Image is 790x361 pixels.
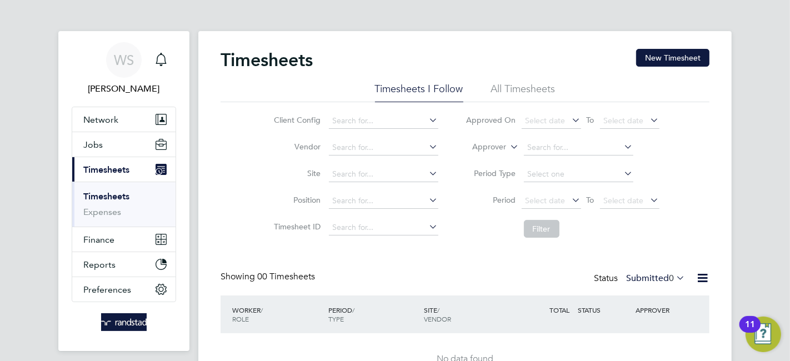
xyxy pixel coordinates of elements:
span: TOTAL [549,305,569,314]
button: Reports [72,252,176,277]
label: Client Config [271,115,321,125]
div: Timesheets [72,182,176,227]
span: Jobs [83,139,103,150]
span: Select date [604,116,644,126]
span: 00 Timesheets [257,271,315,282]
div: PERIOD [326,300,422,329]
span: Select date [526,195,566,205]
button: New Timesheet [636,49,709,67]
h2: Timesheets [221,49,313,71]
a: Expenses [83,207,121,217]
span: ROLE [232,314,249,323]
span: 0 [669,273,674,284]
span: WS [114,53,134,67]
label: Approved On [466,115,516,125]
div: Showing [221,271,317,283]
label: Vendor [271,142,321,152]
input: Search for... [329,140,438,156]
button: Open Resource Center, 11 new notifications [746,317,781,352]
div: SITE [422,300,518,329]
input: Search for... [329,220,438,235]
span: Select date [526,116,566,126]
button: Timesheets [72,157,176,182]
label: Site [271,168,321,178]
div: APPROVER [633,300,691,320]
label: Approver [457,142,507,153]
li: All Timesheets [491,82,556,102]
a: Go to home page [72,313,176,331]
span: / [438,305,440,314]
div: 11 [745,324,755,339]
label: Position [271,195,321,205]
label: Timesheet ID [271,222,321,232]
span: VENDOR [424,314,452,323]
button: Jobs [72,132,176,157]
button: Preferences [72,277,176,302]
span: / [352,305,354,314]
span: Select date [604,195,644,205]
li: Timesheets I Follow [375,82,463,102]
a: WS[PERSON_NAME] [72,42,176,96]
a: Timesheets [83,191,129,202]
div: STATUS [575,300,633,320]
span: Network [83,114,118,125]
span: Waran Saravanan [72,82,176,96]
input: Search for... [329,113,438,129]
input: Search for... [329,193,438,209]
button: Network [72,107,176,132]
span: TYPE [328,314,344,323]
input: Select one [524,167,633,182]
div: Status [594,271,687,287]
img: randstad-logo-retina.png [101,313,147,331]
label: Period [466,195,516,205]
button: Finance [72,227,176,252]
span: Finance [83,234,114,245]
span: Preferences [83,284,131,295]
span: Timesheets [83,164,129,175]
input: Search for... [329,167,438,182]
input: Search for... [524,140,633,156]
span: / [261,305,263,314]
span: To [583,113,598,127]
span: Reports [83,259,116,270]
label: Period Type [466,168,516,178]
button: Filter [524,220,559,238]
nav: Main navigation [58,31,189,351]
span: To [583,193,598,207]
label: Submitted [626,273,685,284]
div: WORKER [229,300,326,329]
